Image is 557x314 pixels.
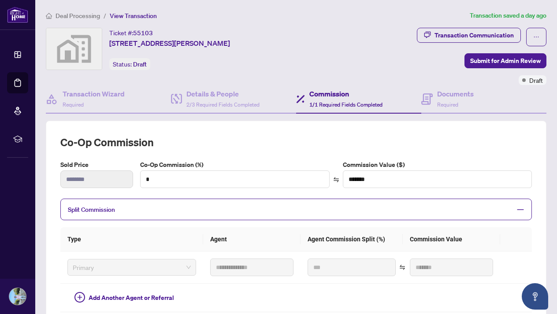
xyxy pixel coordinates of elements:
[67,291,181,305] button: Add Another Agent or Referral
[89,293,174,303] span: Add Another Agent or Referral
[533,34,539,40] span: ellipsis
[516,206,524,214] span: minus
[403,227,500,251] th: Commission Value
[56,12,100,20] span: Deal Processing
[522,283,548,310] button: Open asap
[140,160,330,170] label: Co-Op Commission (%)
[399,264,405,270] span: swap
[470,11,546,21] article: Transaction saved a day ago
[109,38,230,48] span: [STREET_ADDRESS][PERSON_NAME]
[73,261,191,274] span: Primary
[470,54,541,68] span: Submit for Admin Review
[186,101,260,108] span: 2/3 Required Fields Completed
[186,89,260,99] h4: Details & People
[60,135,532,149] h2: Co-op Commission
[63,101,84,108] span: Required
[60,199,532,220] div: Split Commission
[60,227,203,251] th: Type
[104,11,106,21] li: /
[110,12,157,20] span: View Transaction
[434,28,514,42] div: Transaction Communication
[109,28,153,38] div: Ticket #:
[464,53,546,68] button: Submit for Admin Review
[46,28,102,70] img: svg%3e
[437,89,474,99] h4: Documents
[133,60,147,68] span: Draft
[133,29,153,37] span: 55103
[203,227,301,251] th: Agent
[309,101,382,108] span: 1/1 Required Fields Completed
[309,89,382,99] h4: Commission
[417,28,521,43] button: Transaction Communication
[437,101,458,108] span: Required
[63,89,125,99] h4: Transaction Wizard
[529,75,543,85] span: Draft
[46,13,52,19] span: home
[68,206,115,214] span: Split Commission
[301,227,403,251] th: Agent Commission Split (%)
[74,292,85,303] span: plus-circle
[60,160,133,170] label: Sold Price
[343,160,532,170] label: Commission Value ($)
[9,288,26,305] img: Profile Icon
[109,58,150,70] div: Status:
[7,7,28,23] img: logo
[333,177,339,183] span: swap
